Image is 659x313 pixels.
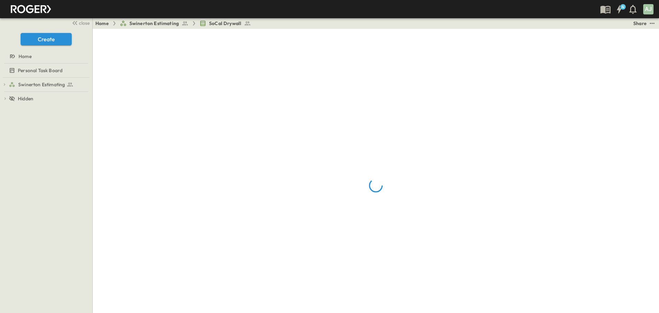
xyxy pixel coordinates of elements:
[648,19,656,27] button: test
[18,81,65,88] span: Swinerton Estimating
[120,20,188,27] a: Swinerton Estimating
[18,95,33,102] span: Hidden
[1,79,91,90] div: Swinerton Estimatingtest
[69,18,91,27] button: close
[95,20,255,27] nav: breadcrumbs
[612,3,626,15] button: 4
[1,52,90,61] a: Home
[1,66,90,75] a: Personal Task Board
[129,20,179,27] span: Swinerton Estimating
[199,20,251,27] a: SoCal Drywall
[643,4,654,14] div: AJ
[9,80,90,89] a: Swinerton Estimating
[643,3,654,15] button: AJ
[1,65,91,76] div: Personal Task Boardtest
[79,20,90,26] span: close
[622,4,624,10] h6: 4
[633,20,647,27] div: Share
[21,33,72,45] button: Create
[209,20,241,27] span: SoCal Drywall
[95,20,109,27] a: Home
[18,67,62,74] span: Personal Task Board
[19,53,32,60] span: Home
